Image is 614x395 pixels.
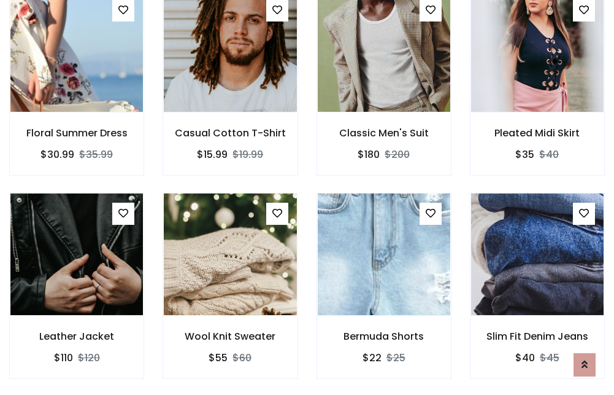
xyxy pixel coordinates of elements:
h6: Pleated Midi Skirt [470,127,604,139]
del: $19.99 [232,147,263,162]
del: $25 [386,351,405,365]
h6: Bermuda Shorts [317,330,451,342]
h6: Wool Knit Sweater [163,330,297,342]
h6: Casual Cotton T-Shirt [163,127,297,139]
del: $35.99 [79,147,113,162]
del: $200 [385,147,410,162]
h6: Classic Men's Suit [317,127,451,139]
h6: $40 [515,352,535,364]
del: $120 [78,351,100,365]
h6: $55 [209,352,228,364]
del: $40 [539,147,559,162]
del: $45 [540,351,559,365]
del: $60 [232,351,251,365]
h6: $30.99 [40,149,74,160]
h6: $180 [358,149,380,160]
h6: Slim Fit Denim Jeans [470,330,604,342]
h6: $15.99 [197,149,228,160]
h6: Leather Jacket [10,330,144,342]
h6: $110 [54,352,73,364]
h6: $35 [515,149,534,160]
h6: $22 [363,352,382,364]
h6: Floral Summer Dress [10,127,144,139]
